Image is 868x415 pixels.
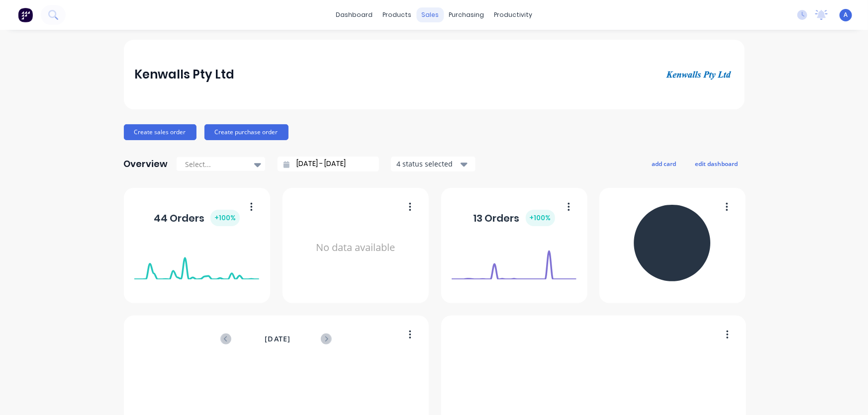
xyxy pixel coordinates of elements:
[210,210,240,226] div: + 100 %
[265,333,290,344] span: [DATE]
[391,157,476,171] button: 4 status selected
[646,157,683,170] button: add card
[526,210,555,226] div: + 100 %
[396,159,459,169] div: 4 status selected
[444,7,489,22] div: purchasing
[293,201,418,295] div: No data available
[664,68,734,81] img: Kenwalls Pty Ltd
[474,210,555,226] div: 13 Orders
[689,157,745,170] button: edit dashboard
[378,7,416,22] div: products
[18,7,33,22] img: Factory
[331,7,378,22] a: dashboard
[489,7,537,22] div: productivity
[154,210,240,226] div: 44 Orders
[416,7,444,22] div: sales
[844,10,848,19] span: A
[204,124,289,140] button: Create purchase order
[134,65,234,84] div: Kenwalls Pty Ltd
[124,124,196,140] button: Create sales order
[124,154,168,174] div: Overview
